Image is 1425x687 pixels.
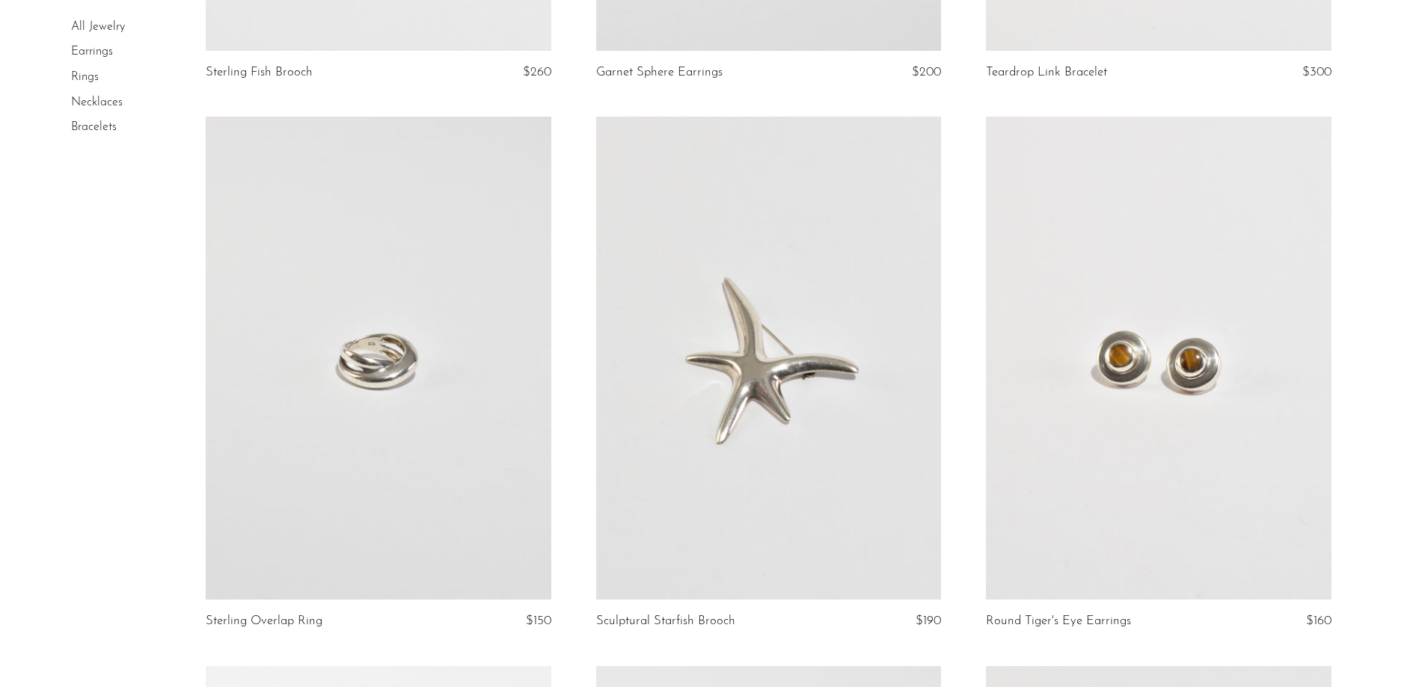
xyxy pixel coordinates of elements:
[206,614,322,628] a: Sterling Overlap Ring
[1306,614,1331,627] span: $160
[71,121,117,133] a: Bracelets
[912,66,941,78] span: $200
[596,614,735,628] a: Sculptural Starfish Brooch
[526,614,551,627] span: $150
[71,21,125,33] a: All Jewelry
[523,66,551,78] span: $260
[71,71,99,83] a: Rings
[206,66,313,79] a: Sterling Fish Brooch
[71,46,113,58] a: Earrings
[986,614,1131,628] a: Round Tiger's Eye Earrings
[916,614,941,627] span: $190
[596,66,723,79] a: Garnet Sphere Earrings
[986,66,1107,79] a: Teardrop Link Bracelet
[1302,66,1331,78] span: $300
[71,96,123,108] a: Necklaces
